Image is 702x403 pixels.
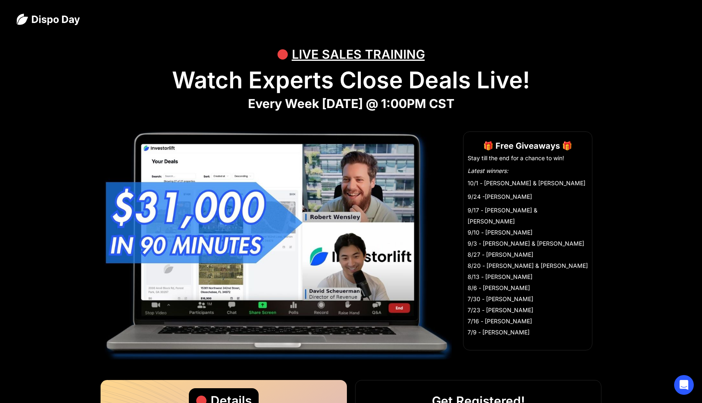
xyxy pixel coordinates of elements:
li: 10/1 - [PERSON_NAME] & [PERSON_NAME] [468,177,588,189]
div: LIVE SALES TRAINING [292,42,425,67]
strong: Every Week [DATE] @ 1:00PM CST [248,96,454,111]
li: Stay till the end for a chance to win! [468,154,588,162]
h1: Watch Experts Close Deals Live! [16,67,686,94]
div: Open Intercom Messenger [674,375,694,395]
li: 9/17 - [PERSON_NAME] & [PERSON_NAME] 9/10 - [PERSON_NAME] 9/3 - [PERSON_NAME] & [PERSON_NAME] 8/2... [468,205,588,338]
em: Latest winners: [468,167,508,174]
strong: 🎁 Free Giveaways 🎁 [483,141,572,151]
li: 9/24 -[PERSON_NAME] [468,191,588,202]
